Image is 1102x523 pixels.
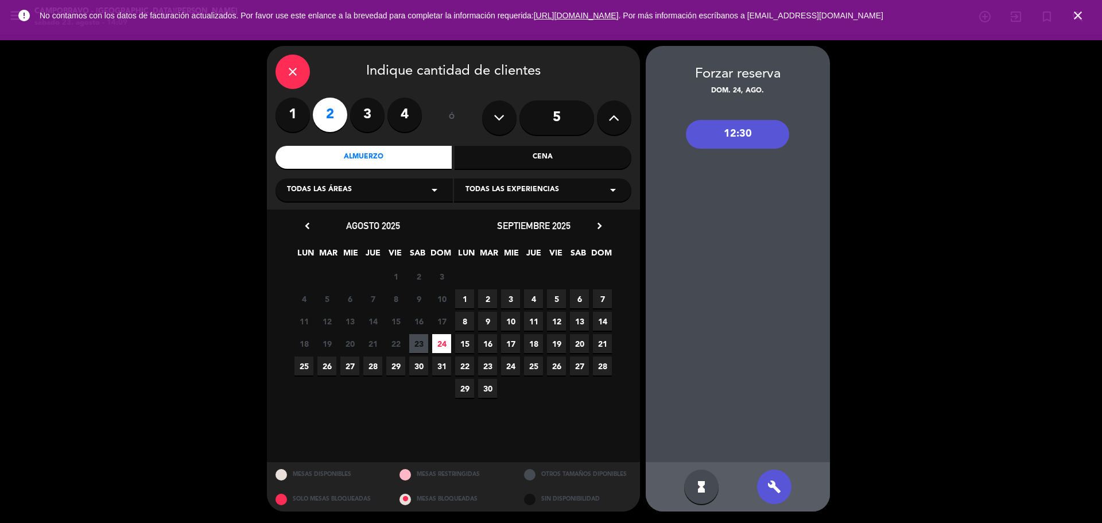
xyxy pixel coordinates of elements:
i: chevron_right [593,220,606,232]
span: LUN [296,246,315,265]
span: 12 [317,312,336,331]
span: 18 [294,334,313,353]
label: 4 [387,98,422,132]
span: 11 [294,312,313,331]
span: 1 [386,267,405,286]
span: 5 [547,289,566,308]
i: build [767,480,781,494]
span: VIE [546,246,565,265]
div: MESAS RESTRINGIDAS [391,462,515,487]
span: 17 [432,312,451,331]
span: 6 [340,289,359,308]
a: [URL][DOMAIN_NAME] [534,11,619,20]
span: MAR [479,246,498,265]
span: 22 [455,357,474,375]
span: 5 [317,289,336,308]
span: 12 [547,312,566,331]
span: 15 [386,312,405,331]
span: 28 [363,357,382,375]
span: MIE [502,246,521,265]
span: 3 [432,267,451,286]
span: 30 [409,357,428,375]
span: 29 [455,379,474,398]
div: Cena [455,146,631,169]
span: 4 [524,289,543,308]
i: arrow_drop_down [606,183,620,197]
div: dom. 24, ago. [646,86,830,97]
i: hourglass_full [694,480,708,494]
div: Forzar reserva [646,63,830,86]
span: 14 [593,312,612,331]
span: 14 [363,312,382,331]
span: 16 [478,334,497,353]
div: Almuerzo [275,146,452,169]
span: 17 [501,334,520,353]
span: 22 [386,334,405,353]
span: 26 [547,357,566,375]
div: MESAS DISPONIBLES [267,462,391,487]
span: agosto 2025 [346,220,400,231]
span: 30 [478,379,497,398]
span: 11 [524,312,543,331]
div: ó [433,98,471,138]
span: 25 [294,357,313,375]
span: 20 [340,334,359,353]
div: OTROS TAMAÑOS DIPONIBLES [515,462,640,487]
span: 9 [409,289,428,308]
span: 27 [570,357,589,375]
span: 27 [340,357,359,375]
i: close [286,65,300,79]
span: Todas las áreas [287,184,352,196]
span: 29 [386,357,405,375]
span: MAR [319,246,337,265]
span: 7 [363,289,382,308]
span: 19 [547,334,566,353]
span: No contamos con los datos de facturación actualizados. Por favor use este enlance a la brevedad p... [40,11,883,20]
span: 26 [317,357,336,375]
div: 12:30 [686,120,789,149]
span: 28 [593,357,612,375]
span: JUE [524,246,543,265]
i: chevron_left [301,220,313,232]
span: 2 [478,289,497,308]
span: DOM [591,246,610,265]
span: septiembre 2025 [497,220,571,231]
span: SAB [569,246,588,265]
span: 4 [294,289,313,308]
span: MIE [341,246,360,265]
span: 13 [570,312,589,331]
span: 6 [570,289,589,308]
span: JUE [363,246,382,265]
span: 3 [501,289,520,308]
span: Todas las experiencias [465,184,559,196]
span: 24 [432,334,451,353]
span: 18 [524,334,543,353]
span: LUN [457,246,476,265]
label: 2 [313,98,347,132]
span: 20 [570,334,589,353]
div: SIN DISPONIBILIDAD [515,487,640,512]
label: 1 [275,98,310,132]
span: SAB [408,246,427,265]
i: arrow_drop_down [428,183,441,197]
span: 21 [593,334,612,353]
span: 25 [524,357,543,375]
span: 24 [501,357,520,375]
span: DOM [430,246,449,265]
a: . Por más información escríbanos a [EMAIL_ADDRESS][DOMAIN_NAME] [619,11,883,20]
div: Indique cantidad de clientes [275,55,631,89]
label: 3 [350,98,385,132]
span: 23 [478,357,497,375]
span: 2 [409,267,428,286]
span: 7 [593,289,612,308]
i: close [1071,9,1085,22]
div: MESAS BLOQUEADAS [391,487,515,512]
span: 8 [455,312,474,331]
span: 21 [363,334,382,353]
span: 9 [478,312,497,331]
span: 8 [386,289,405,308]
span: 16 [409,312,428,331]
span: 23 [409,334,428,353]
span: 19 [317,334,336,353]
i: error [17,9,31,22]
